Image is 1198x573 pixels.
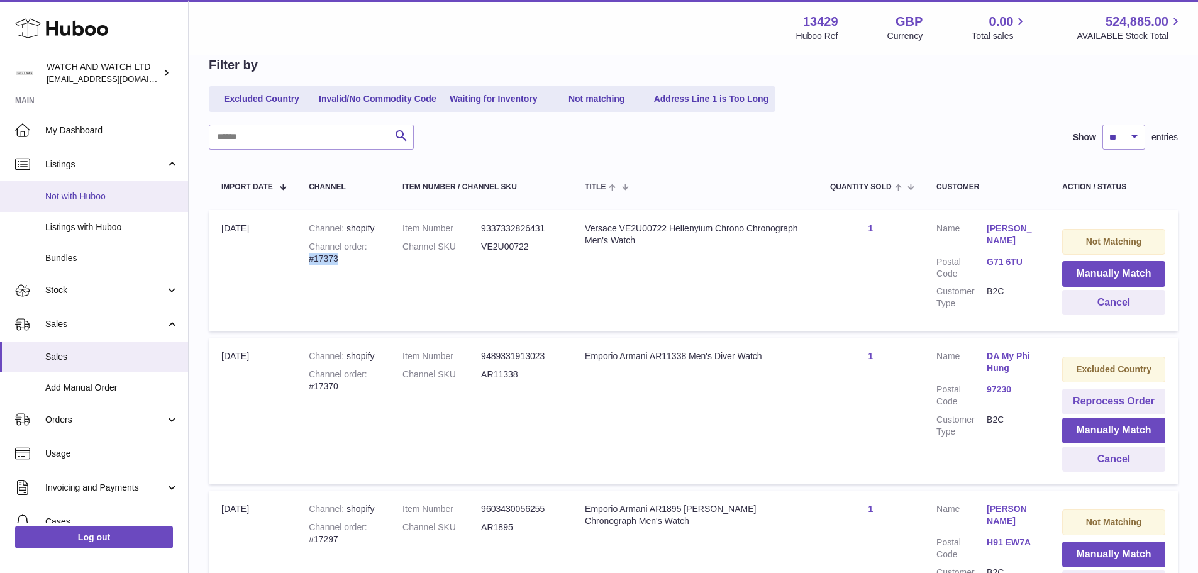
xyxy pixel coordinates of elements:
span: Bundles [45,252,179,264]
span: Listings with Huboo [45,221,179,233]
a: Address Line 1 is Too Long [650,89,774,109]
div: Currency [887,30,923,42]
strong: Not Matching [1086,517,1142,527]
dd: AR11338 [481,369,560,381]
a: Invalid/No Commodity Code [314,89,441,109]
div: shopify [309,350,377,362]
div: Emporio Armani AR1895 [PERSON_NAME] Chronograph Men's Watch [585,503,805,527]
a: H91 EW7A [987,537,1037,548]
button: Cancel [1062,447,1165,472]
div: #17373 [309,241,377,265]
div: WATCH AND WATCH LTD [47,61,160,85]
div: shopify [309,503,377,515]
div: #17297 [309,521,377,545]
span: Listings [45,159,165,170]
dt: Item Number [402,503,481,515]
h2: Filter by [209,57,258,74]
dt: Item Number [402,223,481,235]
a: 1 [868,223,874,233]
a: G71 6TU [987,256,1037,268]
span: Sales [45,351,179,363]
a: Not matching [546,89,647,109]
a: Excluded Country [211,89,312,109]
a: 1 [868,504,874,514]
span: My Dashboard [45,125,179,136]
dt: Name [936,350,987,377]
dt: Channel SKU [402,369,481,381]
dt: Postal Code [936,256,987,280]
dd: 9489331913023 [481,350,560,362]
span: 524,885.00 [1106,13,1168,30]
div: Action / Status [1062,183,1165,191]
span: Invoicing and Payments [45,482,165,494]
span: Cases [45,516,179,528]
span: Not with Huboo [45,191,179,203]
dd: B2C [987,286,1037,309]
strong: Channel [309,504,347,514]
div: Versace VE2U00722 Hellenyium Chrono Chronograph Men's Watch [585,223,805,247]
a: Log out [15,526,173,548]
strong: Channel order [309,522,367,532]
strong: 13429 [803,13,838,30]
span: Add Manual Order [45,382,179,394]
span: 0.00 [989,13,1014,30]
span: AVAILABLE Stock Total [1077,30,1183,42]
div: Channel [309,183,377,191]
dd: B2C [987,414,1037,438]
td: [DATE] [209,338,296,484]
div: Item Number / Channel SKU [402,183,560,191]
dt: Item Number [402,350,481,362]
div: Customer [936,183,1037,191]
div: shopify [309,223,377,235]
strong: GBP [896,13,923,30]
span: Title [585,183,606,191]
a: [PERSON_NAME] [987,503,1037,527]
span: Total sales [972,30,1028,42]
span: Orders [45,414,165,426]
a: 97230 [987,384,1037,396]
dd: AR1895 [481,521,560,533]
a: 0.00 Total sales [972,13,1028,42]
span: [EMAIL_ADDRESS][DOMAIN_NAME] [47,74,185,84]
strong: Excluded Country [1076,364,1151,374]
button: Manually Match [1062,261,1165,287]
dt: Customer Type [936,286,987,309]
strong: Not Matching [1086,236,1142,247]
dd: 9337332826431 [481,223,560,235]
span: Quantity Sold [830,183,892,191]
a: 524,885.00 AVAILABLE Stock Total [1077,13,1183,42]
strong: Channel order [309,242,367,252]
dt: Channel SKU [402,521,481,533]
strong: Channel [309,351,347,361]
button: Cancel [1062,290,1165,316]
div: #17370 [309,369,377,392]
strong: Channel order [309,369,367,379]
span: Import date [221,183,273,191]
a: Waiting for Inventory [443,89,544,109]
dt: Channel SKU [402,241,481,253]
dt: Postal Code [936,384,987,408]
button: Reprocess Order [1062,389,1165,414]
button: Manually Match [1062,542,1165,567]
a: [PERSON_NAME] [987,223,1037,247]
strong: Channel [309,223,347,233]
div: Emporio Armani AR11338 Men's Diver Watch [585,350,805,362]
dt: Name [936,503,987,530]
img: internalAdmin-13429@internal.huboo.com [15,64,34,82]
a: 1 [868,351,874,361]
dd: VE2U00722 [481,241,560,253]
dt: Postal Code [936,537,987,560]
label: Show [1073,131,1096,143]
div: Huboo Ref [796,30,838,42]
span: Usage [45,448,179,460]
a: DA My Phi Hung [987,350,1037,374]
span: Sales [45,318,165,330]
dt: Customer Type [936,414,987,438]
span: entries [1151,131,1178,143]
span: Stock [45,284,165,296]
dt: Name [936,223,987,250]
dd: 9603430056255 [481,503,560,515]
button: Manually Match [1062,418,1165,443]
td: [DATE] [209,210,296,331]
